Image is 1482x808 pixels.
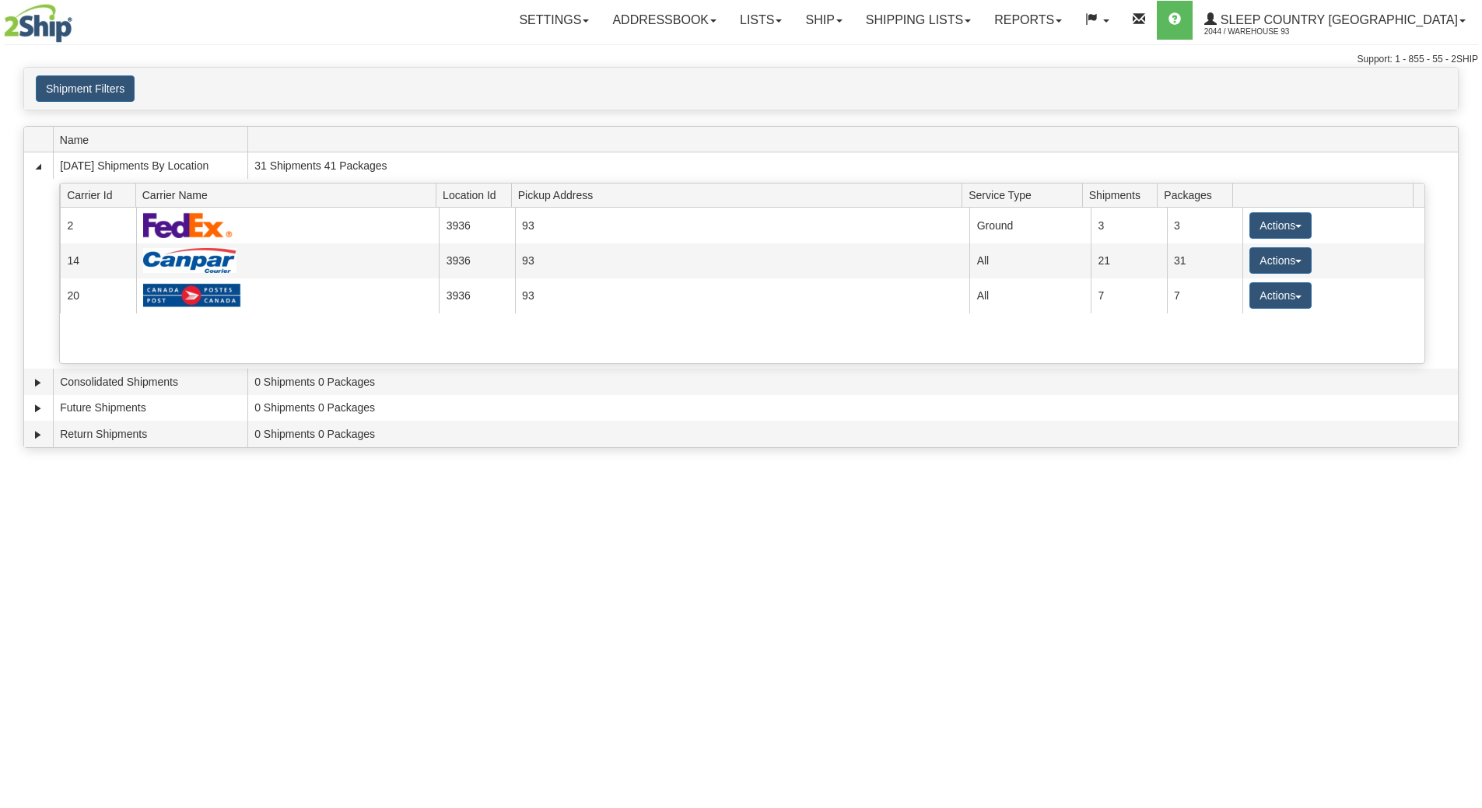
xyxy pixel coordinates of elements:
[1091,278,1166,313] td: 7
[247,152,1458,179] td: 31 Shipments 41 Packages
[854,1,983,40] a: Shipping lists
[143,248,236,273] img: Canpar
[1217,13,1458,26] span: Sleep Country [GEOGRAPHIC_DATA]
[443,183,511,207] span: Location Id
[1193,1,1477,40] a: Sleep Country [GEOGRAPHIC_DATA] 2044 / Warehouse 93
[518,183,962,207] span: Pickup Address
[247,421,1458,447] td: 0 Shipments 0 Packages
[247,369,1458,395] td: 0 Shipments 0 Packages
[4,53,1478,66] div: Support: 1 - 855 - 55 - 2SHIP
[601,1,728,40] a: Addressbook
[53,152,247,179] td: [DATE] Shipments By Location
[515,208,970,243] td: 93
[983,1,1074,40] a: Reports
[142,183,436,207] span: Carrier Name
[969,208,1091,243] td: Ground
[60,128,247,152] span: Name
[1249,247,1312,274] button: Actions
[4,4,72,43] img: logo2044.jpg
[1249,212,1312,239] button: Actions
[30,375,46,390] a: Expand
[515,278,970,313] td: 93
[969,183,1082,207] span: Service Type
[1249,282,1312,309] button: Actions
[1167,278,1242,313] td: 7
[1164,183,1232,207] span: Packages
[1091,208,1166,243] td: 3
[439,278,514,313] td: 3936
[30,401,46,416] a: Expand
[30,427,46,442] a: Expand
[36,75,135,102] button: Shipment Filters
[969,243,1091,278] td: All
[439,243,514,278] td: 3936
[53,421,247,447] td: Return Shipments
[60,278,135,313] td: 20
[247,395,1458,421] td: 0 Shipments 0 Packages
[53,369,247,395] td: Consolidated Shipments
[1446,324,1480,483] iframe: chat widget
[969,278,1091,313] td: All
[439,208,514,243] td: 3936
[60,208,135,243] td: 2
[507,1,601,40] a: Settings
[67,183,135,207] span: Carrier Id
[515,243,970,278] td: 93
[30,159,46,174] a: Collapse
[60,243,135,278] td: 14
[53,395,247,421] td: Future Shipments
[794,1,853,40] a: Ship
[1167,243,1242,278] td: 31
[1089,183,1158,207] span: Shipments
[1091,243,1166,278] td: 21
[1167,208,1242,243] td: 3
[728,1,794,40] a: Lists
[1204,24,1321,40] span: 2044 / Warehouse 93
[143,212,233,238] img: FedEx Express®
[143,283,241,308] img: Canada Post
